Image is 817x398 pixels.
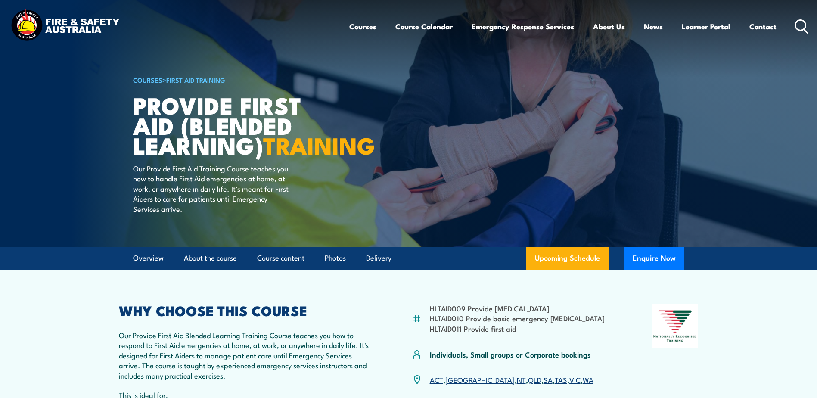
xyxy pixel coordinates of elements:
a: ACT [430,374,443,385]
p: Our Provide First Aid Training Course teaches you how to handle First Aid emergencies at home, at... [133,163,290,214]
a: WA [583,374,593,385]
p: Our Provide First Aid Blended Learning Training Course teaches you how to respond to First Aid em... [119,330,370,380]
a: [GEOGRAPHIC_DATA] [445,374,515,385]
a: TAS [555,374,567,385]
a: NT [517,374,526,385]
li: HLTAID009 Provide [MEDICAL_DATA] [430,303,605,313]
a: Upcoming Schedule [526,247,609,270]
a: Contact [749,15,777,38]
a: Course content [257,247,304,270]
h2: WHY CHOOSE THIS COURSE [119,304,370,316]
li: HLTAID011 Provide first aid [430,323,605,333]
a: COURSES [133,75,162,84]
a: About Us [593,15,625,38]
a: Emergency Response Services [472,15,574,38]
a: Courses [349,15,376,38]
img: Nationally Recognised Training logo. [652,304,699,348]
h1: Provide First Aid (Blended Learning) [133,95,346,155]
button: Enquire Now [624,247,684,270]
a: SA [544,374,553,385]
h6: > [133,75,346,85]
a: QLD [528,374,541,385]
a: VIC [569,374,581,385]
li: HLTAID010 Provide basic emergency [MEDICAL_DATA] [430,313,605,323]
p: Individuals, Small groups or Corporate bookings [430,349,591,359]
a: News [644,15,663,38]
a: Photos [325,247,346,270]
a: First Aid Training [166,75,225,84]
a: Delivery [366,247,391,270]
a: Overview [133,247,164,270]
strong: TRAINING [263,127,375,162]
a: About the course [184,247,237,270]
a: Learner Portal [682,15,730,38]
a: Course Calendar [395,15,453,38]
p: , , , , , , , [430,375,593,385]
